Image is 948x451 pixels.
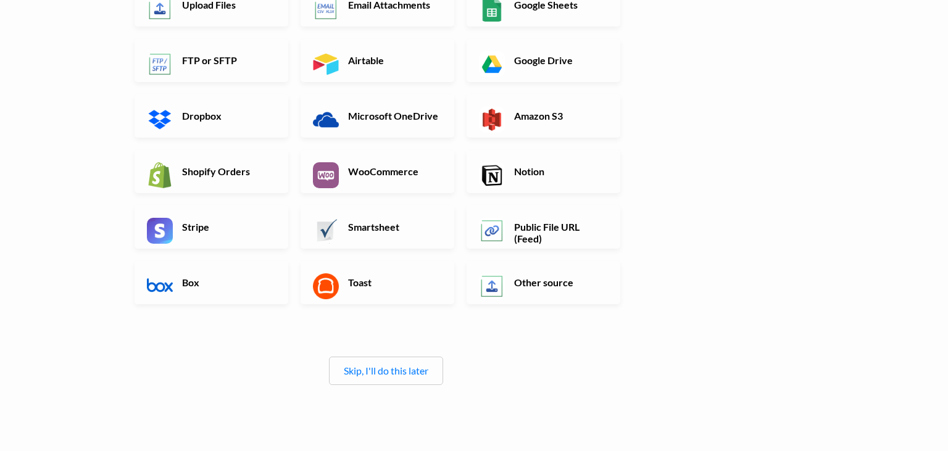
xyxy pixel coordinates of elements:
[479,51,505,77] img: Google Drive App & API
[135,205,288,249] a: Stripe
[147,273,173,299] img: Box App & API
[135,39,288,82] a: FTP or SFTP
[301,205,454,249] a: Smartsheet
[135,261,288,304] a: Box
[345,110,442,122] h6: Microsoft OneDrive
[511,110,608,122] h6: Amazon S3
[301,94,454,138] a: Microsoft OneDrive
[479,218,505,244] img: Public File URL App & API
[313,51,339,77] img: Airtable App & API
[467,94,620,138] a: Amazon S3
[511,54,608,66] h6: Google Drive
[301,261,454,304] a: Toast
[147,162,173,188] img: Shopify App & API
[179,110,276,122] h6: Dropbox
[345,165,442,177] h6: WooCommerce
[479,273,505,299] img: Other Source App & API
[511,165,608,177] h6: Notion
[147,107,173,133] img: Dropbox App & API
[147,218,173,244] img: Stripe App & API
[179,54,276,66] h6: FTP or SFTP
[479,162,505,188] img: Notion App & API
[313,107,339,133] img: Microsoft OneDrive App & API
[313,162,339,188] img: WooCommerce App & API
[179,221,276,233] h6: Stripe
[301,39,454,82] a: Airtable
[179,165,276,177] h6: Shopify Orders
[479,107,505,133] img: Amazon S3 App & API
[467,150,620,193] a: Notion
[345,221,442,233] h6: Smartsheet
[179,276,276,288] h6: Box
[467,39,620,82] a: Google Drive
[467,205,620,249] a: Public File URL (Feed)
[511,276,608,288] h6: Other source
[135,94,288,138] a: Dropbox
[345,276,442,288] h6: Toast
[301,150,454,193] a: WooCommerce
[467,261,620,304] a: Other source
[147,51,173,77] img: FTP or SFTP App & API
[135,150,288,193] a: Shopify Orders
[313,218,339,244] img: Smartsheet App & API
[313,273,339,299] img: Toast App & API
[511,221,608,244] h6: Public File URL (Feed)
[886,389,933,436] iframe: Drift Widget Chat Controller
[344,365,428,376] a: Skip, I'll do this later
[345,54,442,66] h6: Airtable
